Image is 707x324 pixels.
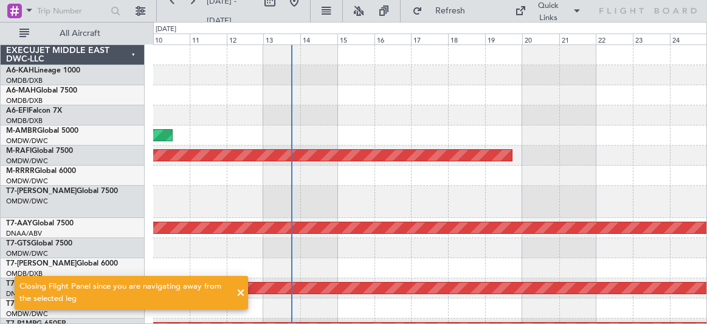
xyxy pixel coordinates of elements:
a: A6-EFIFalcon 7X [6,107,62,114]
a: OMDW/DWC [6,249,48,258]
a: OMDW/DWC [6,136,48,146]
div: 22 [596,33,633,44]
a: OMDB/DXB [6,116,43,125]
div: 19 [485,33,522,44]
div: 12 [227,33,264,44]
button: Refresh [407,1,480,21]
span: T7-AAY [6,220,32,227]
input: Trip Number [37,2,107,20]
span: T7-[PERSON_NAME] [6,260,77,267]
a: OMDB/DXB [6,96,43,105]
a: A6-KAHLineage 1000 [6,67,80,74]
span: M-RAFI [6,147,32,155]
div: 23 [633,33,670,44]
a: A6-MAHGlobal 7500 [6,87,77,94]
a: OMDB/DXB [6,76,43,85]
a: T7-AAYGlobal 7500 [6,220,74,227]
span: A6-MAH [6,87,36,94]
span: M-RRRR [6,167,35,175]
a: OMDW/DWC [6,177,48,186]
div: 24 [670,33,707,44]
div: 17 [411,33,448,44]
div: 10 [153,33,190,44]
a: M-RAFIGlobal 7500 [6,147,73,155]
div: 21 [559,33,596,44]
a: T7-GTSGlobal 7500 [6,240,72,247]
span: A6-EFI [6,107,29,114]
button: All Aircraft [13,24,132,43]
span: T7-GTS [6,240,31,247]
div: [DATE] [156,24,176,35]
div: 20 [522,33,559,44]
a: T7-[PERSON_NAME]Global 6000 [6,260,118,267]
span: A6-KAH [6,67,34,74]
a: DNAA/ABV [6,229,42,238]
div: 14 [300,33,337,44]
div: 13 [263,33,300,44]
a: OMDW/DWC [6,197,48,206]
span: Refresh [425,7,476,15]
div: 18 [448,33,485,44]
div: 16 [374,33,412,44]
a: M-AMBRGlobal 5000 [6,127,78,135]
div: 11 [190,33,227,44]
span: T7-[PERSON_NAME] [6,188,77,195]
span: M-AMBR [6,127,37,135]
a: T7-[PERSON_NAME]Global 7500 [6,188,118,195]
a: M-RRRRGlobal 6000 [6,167,76,175]
div: 15 [337,33,374,44]
span: All Aircraft [32,29,128,38]
div: Closing Flight Panel since you are navigating away from the selected leg [19,281,230,305]
a: OMDW/DWC [6,157,48,166]
button: Quick Links [509,1,588,21]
